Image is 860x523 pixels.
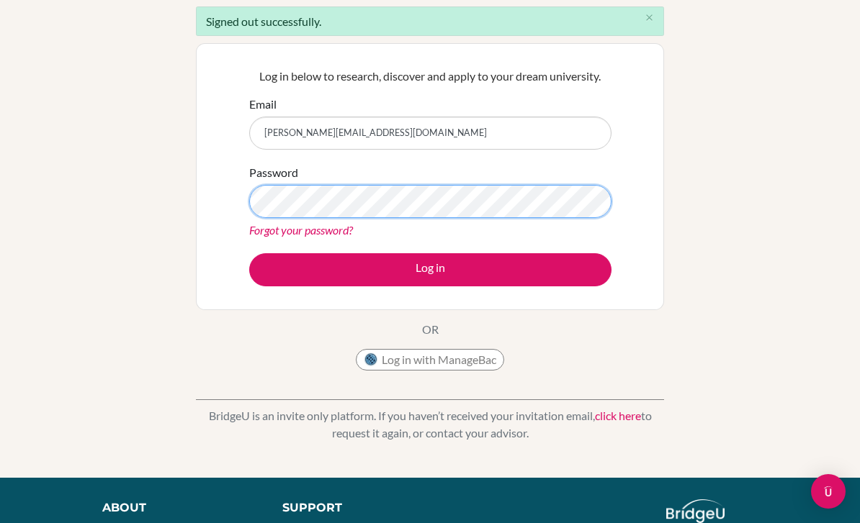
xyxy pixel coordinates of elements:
[635,7,663,29] button: Close
[356,349,504,370] button: Log in with ManageBac
[644,12,655,23] i: close
[666,499,725,523] img: logo_white@2x-f4f0deed5e89b7ecb1c2cc34c3e3d731f90f0f143d5ea2071677605dd97b5244.png
[196,407,664,442] p: BridgeU is an invite only platform. If you haven’t received your invitation email, to request it ...
[249,164,298,181] label: Password
[249,223,353,237] a: Forgot your password?
[595,409,641,422] a: click here
[249,96,277,113] label: Email
[249,68,612,85] p: Log in below to research, discover and apply to your dream university.
[422,321,439,338] p: OR
[282,499,416,517] div: Support
[811,474,846,509] div: Open Intercom Messenger
[196,6,664,36] div: Signed out successfully.
[249,253,612,286] button: Log in
[102,499,250,517] div: About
